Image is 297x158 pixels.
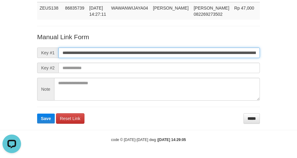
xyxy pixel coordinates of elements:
span: Key #2 [37,63,58,73]
span: Rp 47,000 [234,6,254,10]
td: 86835739 [62,2,87,20]
small: code © [DATE]-[DATE] dwg | [111,138,186,142]
strong: [DATE] 14:29:05 [158,138,186,142]
span: Key #1 [37,48,58,58]
span: Save [41,116,51,121]
td: ZEUS138 [37,2,62,20]
a: Reset Link [56,113,84,124]
button: Open LiveChat chat widget [2,2,21,21]
span: [DATE] 14:27:11 [89,6,106,17]
span: [PERSON_NAME] [153,6,189,10]
span: WAWANWIJAYA04 [111,6,148,10]
button: Save [37,114,55,123]
span: Reset Link [60,116,80,121]
span: Note [37,78,54,101]
p: Manual Link Form [37,32,260,41]
span: Copy 082269273502 to clipboard [194,12,222,17]
span: [PERSON_NAME] [194,6,229,10]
